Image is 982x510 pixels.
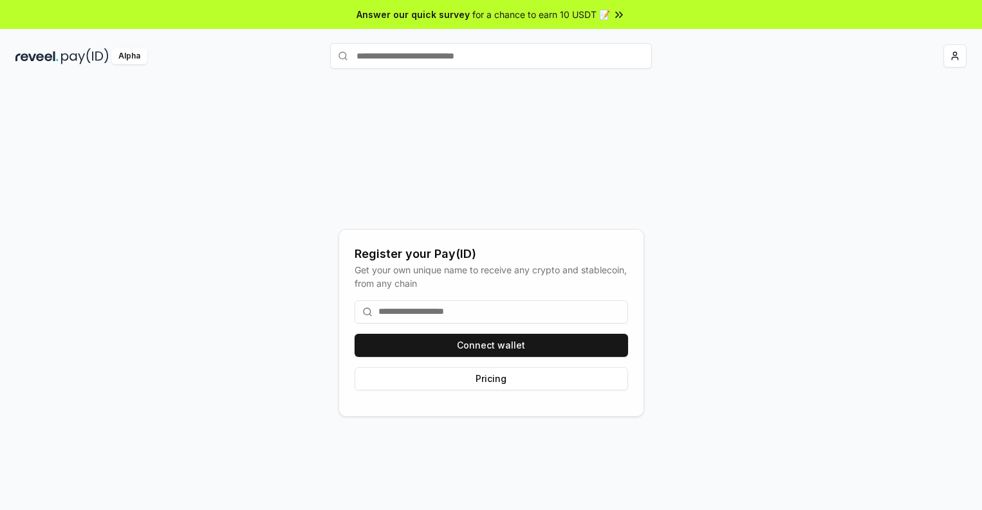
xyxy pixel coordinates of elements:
div: Alpha [111,48,147,64]
div: Get your own unique name to receive any crypto and stablecoin, from any chain [355,263,628,290]
span: Answer our quick survey [357,8,470,21]
span: for a chance to earn 10 USDT 📝 [472,8,610,21]
button: Pricing [355,367,628,390]
img: pay_id [61,48,109,64]
button: Connect wallet [355,334,628,357]
div: Register your Pay(ID) [355,245,628,263]
img: reveel_dark [15,48,59,64]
